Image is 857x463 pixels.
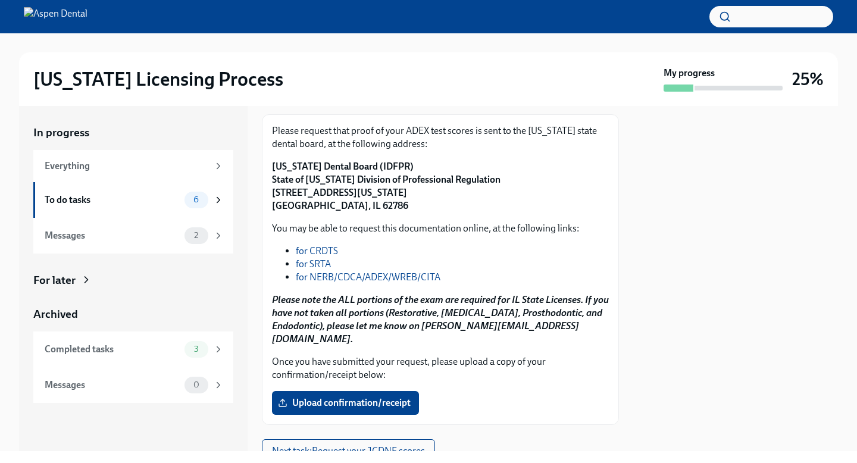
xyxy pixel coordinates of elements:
[272,161,501,211] strong: [US_STATE] Dental Board (IDFPR) State of [US_STATE] Division of Professional Regulation [STREET_A...
[296,245,338,256] a: for CRDTS
[272,222,609,235] p: You may be able to request this documentation online, at the following links:
[187,345,206,353] span: 3
[187,231,205,240] span: 2
[280,397,411,409] span: Upload confirmation/receipt
[45,193,180,207] div: To do tasks
[186,380,207,389] span: 0
[186,195,206,204] span: 6
[33,331,233,367] a: Completed tasks3
[33,306,233,322] a: Archived
[45,378,180,392] div: Messages
[33,273,76,288] div: For later
[296,271,440,283] a: for NERB/CDCA/ADEX/WREB/CITA
[33,125,233,140] a: In progress
[24,7,87,26] img: Aspen Dental
[664,67,715,80] strong: My progress
[296,258,331,270] a: for SRTA
[33,67,283,91] h2: [US_STATE] Licensing Process
[272,391,419,415] label: Upload confirmation/receipt
[33,182,233,218] a: To do tasks6
[272,294,609,345] strong: Please note the ALL portions of the exam are required for IL State Licenses. If you have not take...
[272,124,609,151] p: Please request that proof of your ADEX test scores is sent to the [US_STATE] state dental board, ...
[272,355,609,381] p: Once you have submitted your request, please upload a copy of your confirmation/receipt below:
[33,150,233,182] a: Everything
[45,229,180,242] div: Messages
[33,367,233,403] a: Messages0
[792,68,824,90] h3: 25%
[272,445,425,457] span: Next task : Request your JCDNE scores
[45,159,208,173] div: Everything
[33,273,233,288] a: For later
[262,439,435,463] button: Next task:Request your JCDNE scores
[45,343,180,356] div: Completed tasks
[33,218,233,254] a: Messages2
